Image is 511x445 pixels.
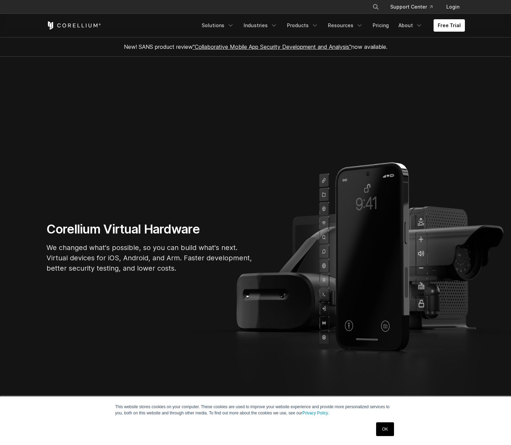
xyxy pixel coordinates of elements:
[364,1,465,13] div: Navigation Menu
[124,43,387,50] span: New! SANS product review now available.
[46,221,253,237] h1: Corellium Virtual Hardware
[198,19,238,32] a: Solutions
[441,1,465,13] a: Login
[198,19,465,32] div: Navigation Menu
[394,19,427,32] a: About
[239,19,281,32] a: Industries
[385,1,438,13] a: Support Center
[115,404,396,416] p: This website stores cookies on your computer. These cookies are used to improve your website expe...
[193,43,351,50] a: "Collaborative Mobile App Security Development and Analysis"
[324,19,367,32] a: Resources
[376,422,394,436] a: OK
[370,1,382,13] button: Search
[46,21,101,30] a: Corellium Home
[46,242,253,273] p: We changed what's possible, so you can build what's next. Virtual devices for iOS, Android, and A...
[369,19,393,32] a: Pricing
[434,19,465,32] a: Free Trial
[283,19,322,32] a: Products
[302,411,329,415] a: Privacy Policy.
